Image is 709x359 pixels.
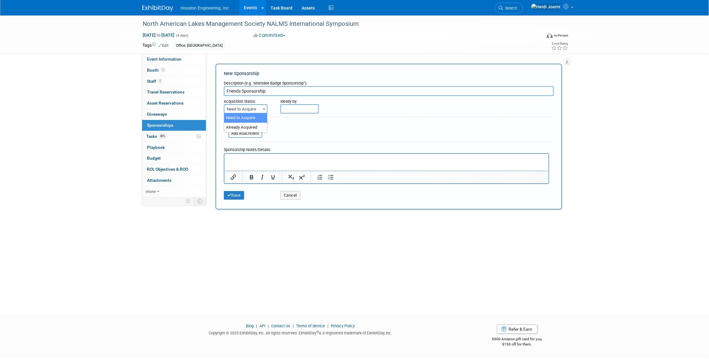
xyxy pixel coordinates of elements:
[468,333,567,347] div: $500 Amazon gift card for you,
[259,324,265,328] a: API
[147,167,188,172] span: ROI, Objectives & ROO
[296,324,325,328] a: Terms of Service
[176,34,188,38] span: (4 days)
[554,33,568,38] div: In-Person
[266,324,270,328] span: |
[142,186,206,197] a: more
[142,87,206,98] a: Travel Reservations
[224,154,549,171] iframe: Rich Text Area
[280,191,300,200] button: Cancel
[142,131,206,142] a: Tasks80%
[142,42,168,49] td: Tags
[228,173,239,181] button: Insert/edit link
[297,173,307,181] button: Superscript
[147,145,165,150] span: Playbook
[156,33,161,38] span: to
[531,3,561,10] img: Heidi Joarnt
[316,330,319,333] sup: ®
[174,42,224,49] div: Office: [GEOGRAPHIC_DATA]
[280,96,525,104] div: Ideally by:
[142,164,206,175] a: ROI, Objectives & ROO
[147,90,184,94] span: Travel Reservations
[142,120,206,131] a: Sponsorships
[147,178,172,183] span: Attachments
[503,6,517,10] span: Search
[331,324,355,328] a: Privacy Policy
[142,76,206,87] a: Staff1
[147,112,167,117] span: Giveaways
[468,342,567,347] div: $150 off for them.
[180,6,230,10] span: Houston Engineering, Inc.
[160,68,166,72] span: Booth not reserved yet
[224,191,244,200] button: Save
[257,173,267,181] button: Italic
[547,33,553,38] img: Format-Inperson.png
[159,134,167,138] span: 80%
[142,32,175,38] span: [DATE] [DATE]
[147,57,181,62] span: Event Information
[326,173,336,181] button: Bullet list
[268,173,278,181] button: Underline
[147,101,184,106] span: Asset Reservations
[147,68,166,73] span: Booth
[142,65,206,76] a: Booth
[142,109,206,120] a: Giveaways
[142,153,206,164] a: Budget
[147,123,173,128] span: Sponsorships
[271,324,290,328] a: Contact Us
[551,42,568,45] div: Event Rating
[224,78,554,86] div: Description (e.g. "Attendee Badge Sponsorship"):
[505,32,568,41] div: Event Format
[495,3,523,14] a: Search
[146,134,167,139] span: Tasks
[142,142,206,153] a: Playbook
[246,173,257,181] button: Bold
[224,123,267,132] li: Already Acquired
[224,96,271,104] div: Acquisition Status:
[147,79,162,84] span: Staff
[251,32,288,39] button: Committed
[194,197,206,205] td: Toggle Event Tabs
[158,79,162,83] span: 1
[224,113,267,123] li: Need to Acquire
[142,329,458,336] div: Copyright © 2025 ExhibitDay, Inc. All rights reserved. ExhibitDay is a registered trademark of Ex...
[158,43,168,48] a: Edit
[141,18,532,30] div: North American Lakes Management Society NALMS International Symposium
[142,175,206,186] a: Attachments
[183,197,194,205] td: Personalize Event Tab Strip
[142,5,173,11] img: ExhibitDay
[146,189,156,194] span: more
[255,324,259,328] span: |
[224,70,554,77] div: New Sponsorship
[315,173,325,181] button: Numbered list
[224,105,267,114] span: Need to Acquire
[291,324,295,328] span: |
[142,54,206,65] a: Event Information
[147,156,161,161] span: Budget
[224,144,549,153] div: Sponsorship Notes/Details:
[224,104,267,114] span: Need to Acquire
[286,173,296,181] button: Subscript
[246,324,254,328] a: Blog
[142,98,206,109] a: Asset Reservations
[326,324,330,328] span: |
[497,325,537,334] a: Refer & Earn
